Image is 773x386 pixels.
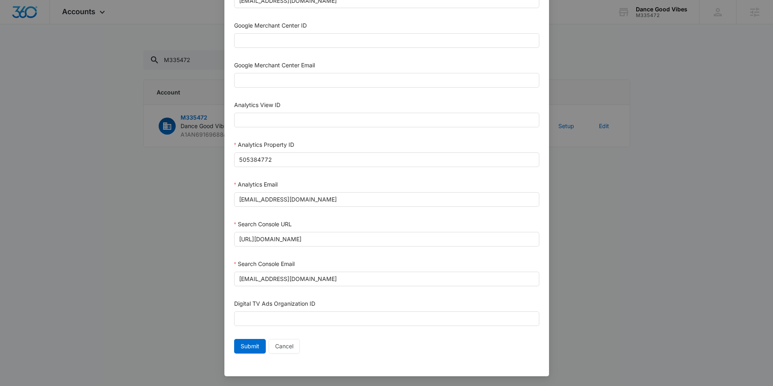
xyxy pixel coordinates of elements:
[234,33,539,48] input: Google Merchant Center ID
[234,141,294,148] label: Analytics Property ID
[234,272,539,286] input: Search Console Email
[269,339,300,354] button: Cancel
[234,221,292,227] label: Search Console URL
[234,192,539,207] input: Analytics Email
[241,342,259,351] span: Submit
[234,339,266,354] button: Submit
[234,181,278,188] label: Analytics Email
[234,101,280,108] label: Analytics View ID
[234,113,539,127] input: Analytics View ID
[234,300,315,307] label: Digital TV Ads Organization ID
[234,73,539,88] input: Google Merchant Center Email
[234,232,539,247] input: Search Console URL
[234,22,307,29] label: Google Merchant Center ID
[234,260,295,267] label: Search Console Email
[234,152,539,167] input: Analytics Property ID
[234,62,315,69] label: Google Merchant Center Email
[234,311,539,326] input: Digital TV Ads Organization ID
[275,342,293,351] span: Cancel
